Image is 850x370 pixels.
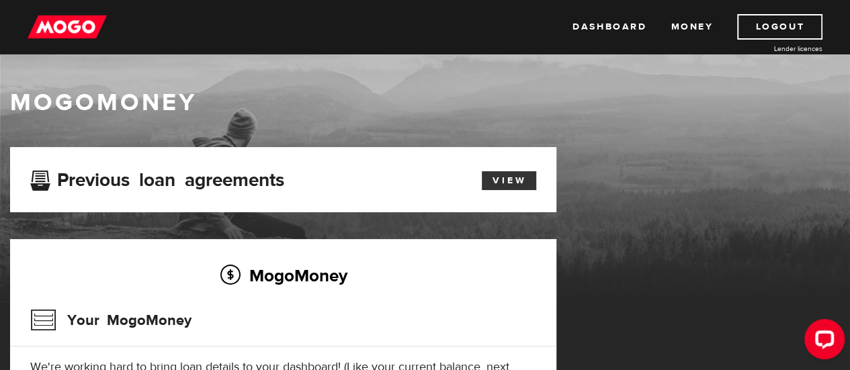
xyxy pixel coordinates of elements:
[671,14,713,40] a: Money
[572,14,646,40] a: Dashboard
[30,169,284,187] h3: Previous loan agreements
[28,14,107,40] img: mogo_logo-11ee424be714fa7cbb0f0f49df9e16ec.png
[30,261,536,289] h2: MogoMoney
[10,89,840,117] h1: MogoMoney
[737,14,822,40] a: Logout
[30,303,192,338] h3: Your MogoMoney
[482,171,536,190] a: View
[722,44,822,54] a: Lender licences
[794,314,850,370] iframe: LiveChat chat widget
